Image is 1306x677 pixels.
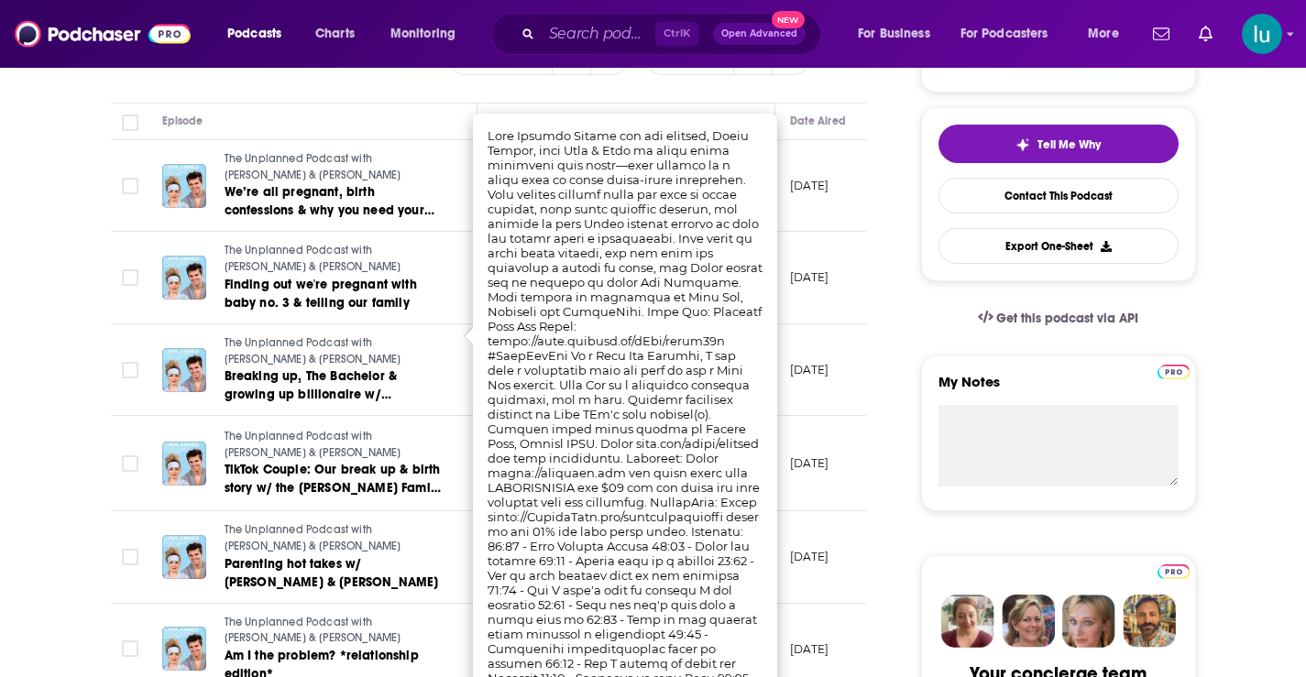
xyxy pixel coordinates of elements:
a: The Unplanned Podcast with [PERSON_NAME] & [PERSON_NAME] [225,615,444,647]
a: Parenting hot takes w/ [PERSON_NAME] & [PERSON_NAME] [225,555,444,592]
a: TikTok Couple: Our break up & birth story w/ the [PERSON_NAME] Family ([PERSON_NAME] and [PERSON_... [225,461,444,497]
img: Jon Profile [1123,595,1176,648]
button: Export One-Sheet [938,228,1179,264]
button: open menu [845,19,953,49]
p: [DATE] [790,549,829,564]
button: tell me why sparkleTell Me Why [938,125,1179,163]
a: Contact This Podcast [938,178,1179,213]
span: Parenting hot takes w/ [PERSON_NAME] & [PERSON_NAME] [225,556,439,590]
a: The Unplanned Podcast with [PERSON_NAME] & [PERSON_NAME] [225,151,444,183]
span: Toggle select row [122,455,138,472]
p: [DATE] [790,362,829,377]
span: Logged in as lusodano [1242,14,1282,54]
button: Open AdvancedNew [713,23,806,45]
a: The Unplanned Podcast with [PERSON_NAME] & [PERSON_NAME] [225,429,444,461]
a: Charts [303,19,366,49]
p: [DATE] [790,178,829,193]
a: Show notifications dropdown [1146,18,1177,49]
img: Podchaser - Follow, Share and Rate Podcasts [15,16,191,51]
p: [DATE] [790,269,829,285]
span: Ctrl K [655,22,698,46]
a: We’re all pregnant, birth confessions & why you need your mom [MEDICAL_DATA] [225,183,444,220]
a: The Unplanned Podcast with [PERSON_NAME] & [PERSON_NAME] [225,243,444,275]
a: Show notifications dropdown [1191,18,1220,49]
p: [DATE] [790,641,829,657]
a: Get this podcast via API [963,296,1154,341]
span: The Unplanned Podcast with [PERSON_NAME] & [PERSON_NAME] [225,523,401,552]
span: Toggle select row [122,549,138,565]
span: New [772,11,805,28]
span: Get this podcast via API [996,311,1138,326]
span: The Unplanned Podcast with [PERSON_NAME] & [PERSON_NAME] [225,244,401,273]
span: Charts [315,21,355,47]
button: open menu [378,19,479,49]
label: My Notes [938,373,1179,405]
span: Toggle select row [122,178,138,194]
span: TikTok Couple: Our break up & birth story w/ the [PERSON_NAME] Family ([PERSON_NAME] and [PERSON_... [225,462,442,532]
span: For Business [858,21,930,47]
a: The Unplanned Podcast with [PERSON_NAME] & [PERSON_NAME] [225,522,444,554]
p: [DATE] [790,455,829,471]
a: The Unplanned Podcast with [PERSON_NAME] & [PERSON_NAME] [225,335,444,367]
span: Monitoring [390,21,455,47]
span: The Unplanned Podcast with [PERSON_NAME] & [PERSON_NAME] [225,152,401,181]
button: open menu [949,19,1075,49]
span: Toggle select row [122,269,138,286]
button: open menu [1075,19,1142,49]
span: The Unplanned Podcast with [PERSON_NAME] & [PERSON_NAME] [225,336,401,366]
span: Tell Me Why [1037,137,1101,152]
button: open menu [214,19,305,49]
img: User Profile [1242,14,1282,54]
div: Description [492,110,551,132]
span: Toggle select row [122,362,138,378]
span: We’re all pregnant, birth confessions & why you need your mom [MEDICAL_DATA] [225,184,434,236]
a: Breaking up, The Bachelor & growing up billionaire w/ [PERSON_NAME] [225,367,444,404]
div: Search podcasts, credits, & more... [509,13,839,55]
div: Date Aired [790,110,846,132]
img: Podchaser Pro [1158,564,1190,579]
button: Column Actions [749,111,771,133]
span: More [1088,21,1119,47]
img: Barbara Profile [1002,595,1055,648]
span: Podcasts [227,21,281,47]
span: For Podcasters [960,21,1048,47]
input: Search podcasts, credits, & more... [542,19,655,49]
img: Sydney Profile [941,595,994,648]
span: Breaking up, The Bachelor & growing up billionaire w/ [PERSON_NAME] [225,368,398,420]
span: Open Advanced [721,29,797,38]
img: tell me why sparkle [1015,137,1030,152]
div: Episode [162,110,203,132]
a: Pro website [1158,362,1190,379]
span: The Unplanned Podcast with [PERSON_NAME] & [PERSON_NAME] [225,430,401,459]
a: Pro website [1158,562,1190,579]
span: Toggle select row [122,640,138,657]
img: Podchaser Pro [1158,365,1190,379]
button: Show profile menu [1242,14,1282,54]
img: Jules Profile [1062,595,1115,648]
span: Finding out we're pregnant with baby no. 3 & telling our family [225,277,417,311]
span: The Unplanned Podcast with [PERSON_NAME] & [PERSON_NAME] [225,616,401,645]
a: Finding out we're pregnant with baby no. 3 & telling our family [225,276,444,312]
